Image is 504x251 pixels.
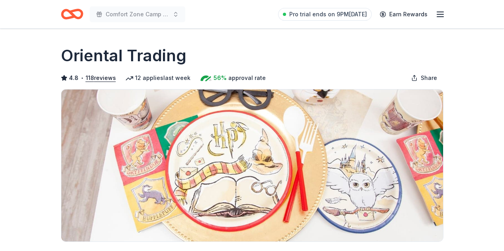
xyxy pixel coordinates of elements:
[405,70,443,86] button: Share
[278,8,372,21] a: Pro trial ends on 9PM[DATE]
[80,75,83,81] span: •
[228,73,266,83] span: approval rate
[61,45,186,67] h1: Oriental Trading
[375,7,432,21] a: Earn Rewards
[126,73,190,83] div: 12 applies last week
[421,73,437,83] span: Share
[69,73,78,83] span: 4.8
[90,6,185,22] button: Comfort Zone Camp 2025 Cider Fest
[61,90,443,241] img: Image for Oriental Trading
[106,10,169,19] span: Comfort Zone Camp 2025 Cider Fest
[86,73,116,83] button: 118reviews
[214,73,227,83] span: 56%
[289,10,367,19] span: Pro trial ends on 9PM[DATE]
[61,5,83,23] a: Home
